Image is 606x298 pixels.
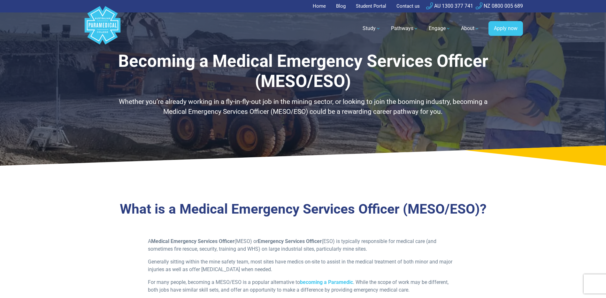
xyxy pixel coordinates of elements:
[148,238,458,253] p: A (MESO) or (ESO) is typically responsible for medical care (and sometimes fire rescue, security,...
[426,3,473,9] a: AU 1300 377 741
[151,238,234,244] strong: Medical Emergency Services Officer
[116,97,490,117] p: Whether you’re already working in a fly-in-fly-out job in the mining sector, or looking to join t...
[425,20,455,37] a: Engage
[83,12,122,45] a: Australian Paramedical College
[258,238,322,244] strong: Emergency Services Officer
[300,279,353,285] a: becoming a Paramedic
[148,278,458,294] p: For many people, becoming a MESO/ESO is a popular alternative to . While the scope of work may be...
[359,20,385,37] a: Study
[488,21,523,36] a: Apply now
[148,258,458,273] p: Generally sitting within the mine safety team, most sites have medics on-site to assist in the me...
[116,201,490,217] h3: What is a Medical Emergency Services Officer (MESO/ESO)?
[387,20,422,37] a: Pathways
[457,20,483,37] a: About
[476,3,523,9] a: NZ 0800 005 689
[116,51,490,92] h1: Becoming a Medical Emergency Services Officer (MESO/ESO)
